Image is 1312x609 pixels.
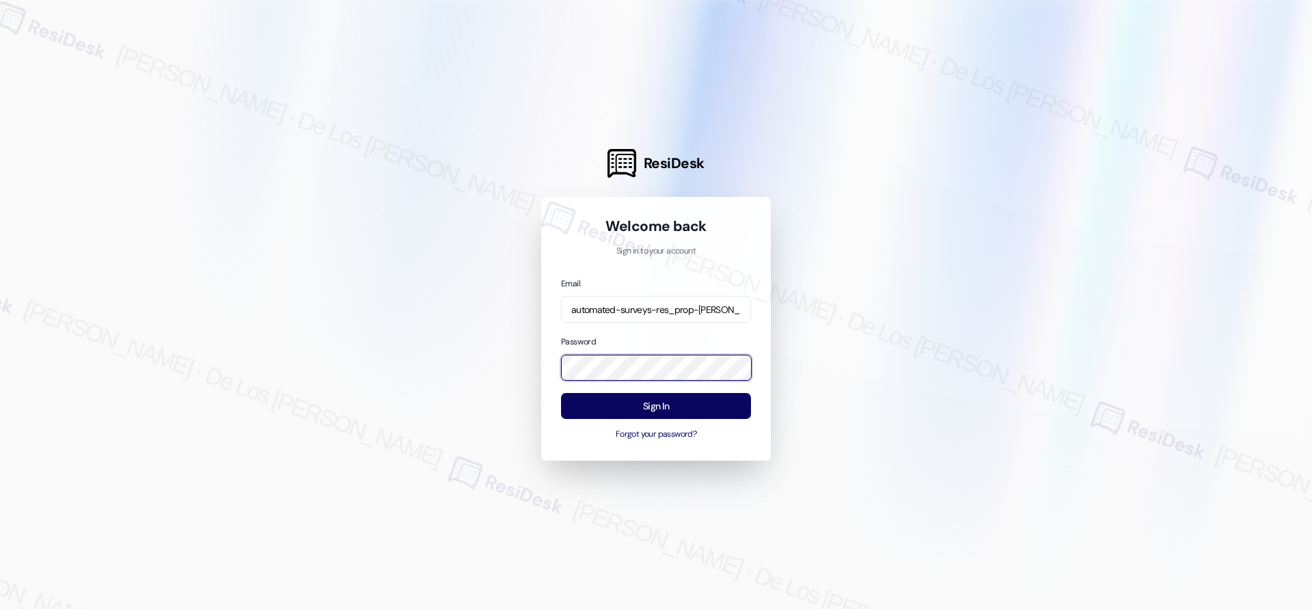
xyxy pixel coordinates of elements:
p: Sign in to your account [561,245,751,258]
button: Forgot your password? [561,429,751,441]
label: Email [561,278,580,289]
span: ResiDesk [644,154,705,173]
h1: Welcome back [561,217,751,236]
input: name@example.com [561,296,751,323]
img: ResiDesk Logo [607,149,636,178]
label: Password [561,336,596,347]
button: Sign In [561,393,751,420]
